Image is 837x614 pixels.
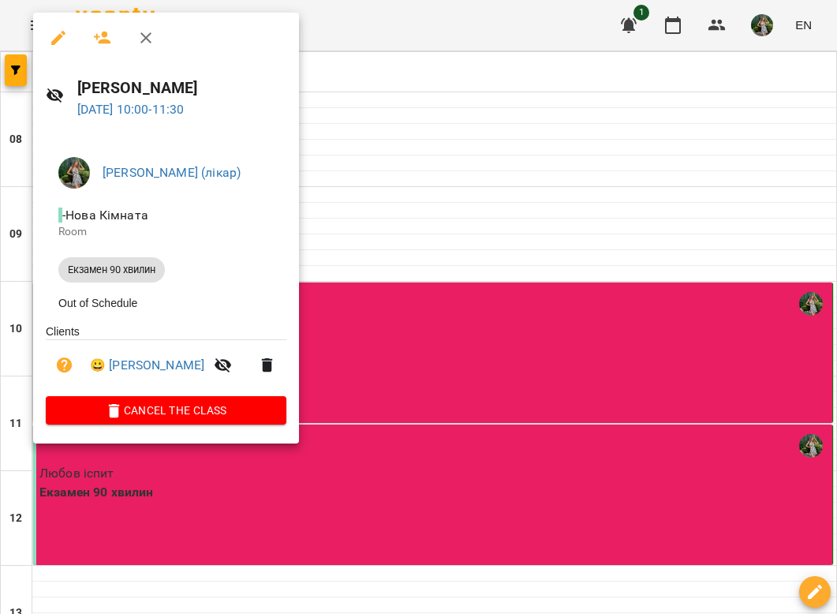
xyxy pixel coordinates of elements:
[46,396,286,425] button: Cancel the class
[103,165,241,180] a: [PERSON_NAME] (лікар)
[58,401,274,420] span: Cancel the class
[58,157,90,189] img: 37cdd469de536bb36379b41cc723a055.jpg
[46,324,286,397] ul: Clients
[77,76,286,100] h6: [PERSON_NAME]
[58,224,274,240] p: Room
[90,356,204,375] a: 😀 [PERSON_NAME]
[58,208,151,223] span: - Нова Кімната
[46,289,286,317] li: Out of Schedule
[46,346,84,384] button: Unpaid. Bill the attendance?
[58,263,165,277] span: Екзамен 90 хвилин
[77,102,185,117] a: [DATE] 10:00-11:30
